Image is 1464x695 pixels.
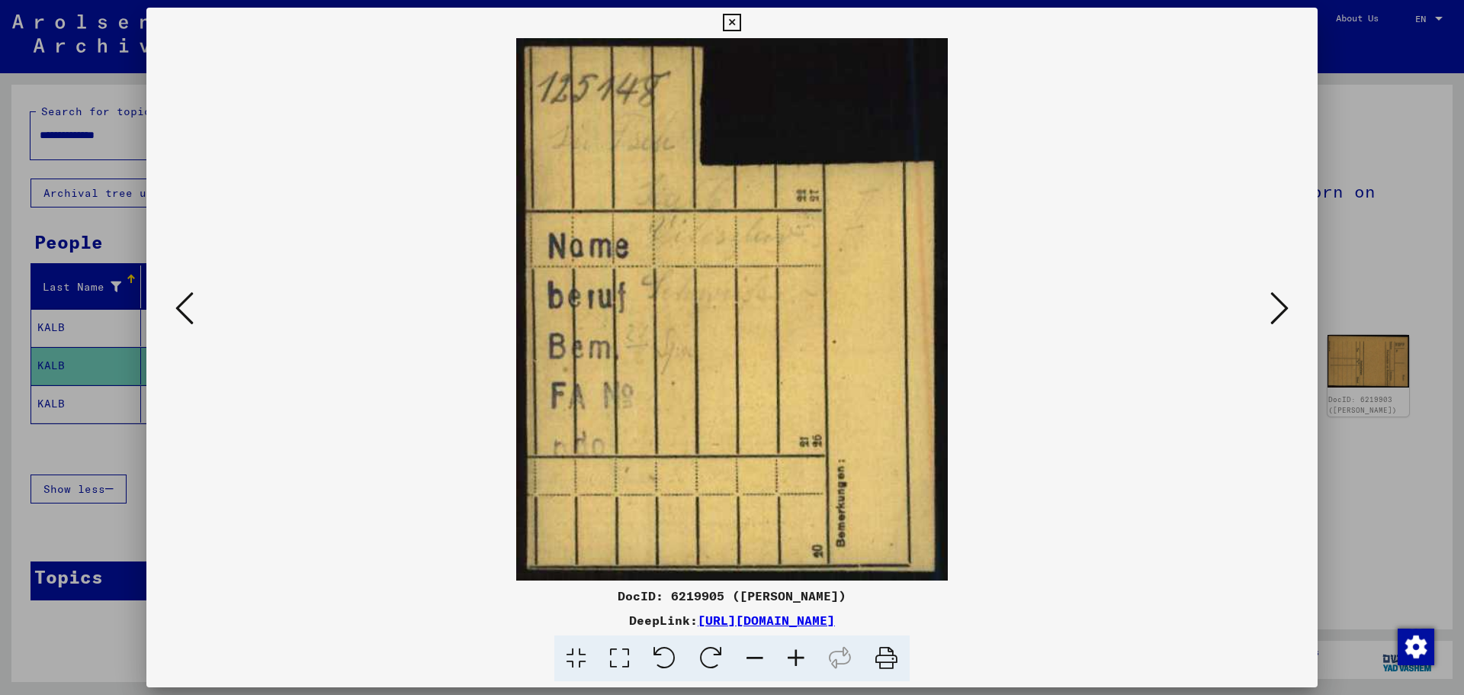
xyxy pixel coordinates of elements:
[146,611,1318,629] div: DeepLink:
[1398,629,1434,665] img: Change consent
[198,38,1266,581] img: 001.jpg
[146,587,1318,605] div: DocID: 6219905 ([PERSON_NAME])
[1397,628,1433,664] div: Change consent
[698,613,835,628] a: [URL][DOMAIN_NAME]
